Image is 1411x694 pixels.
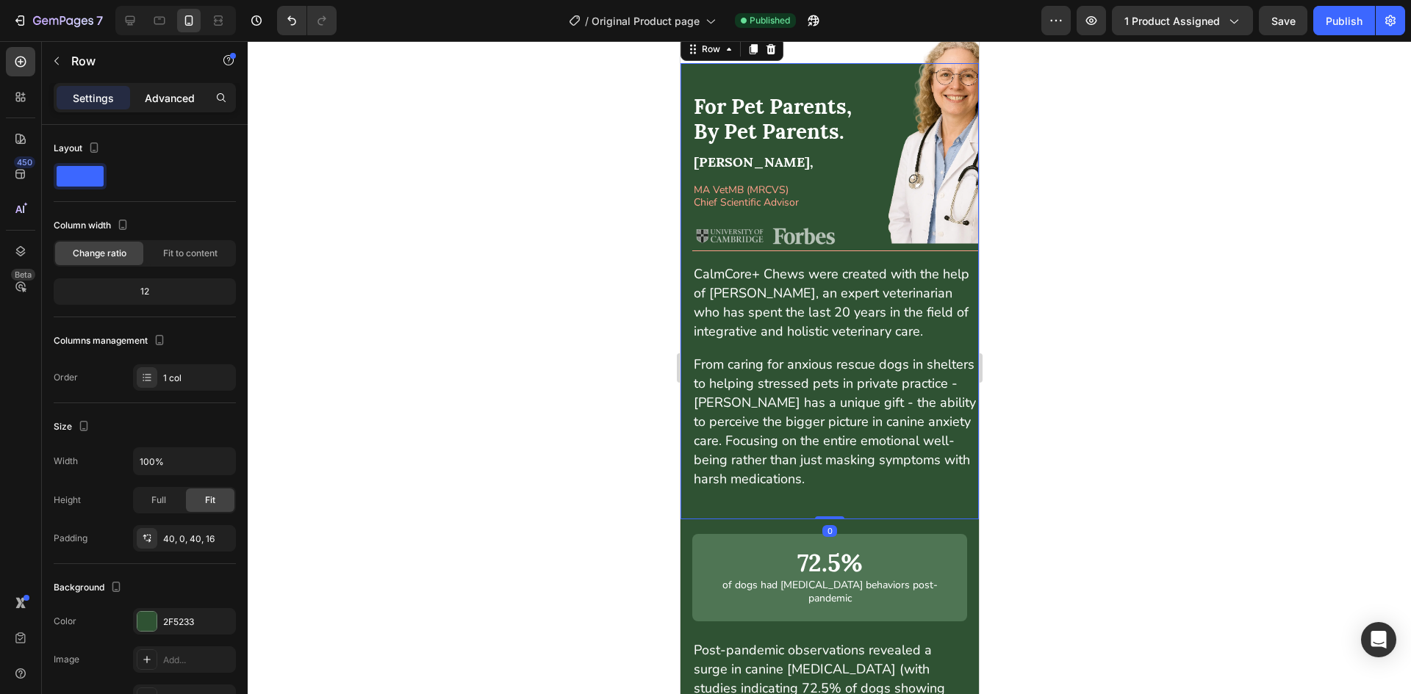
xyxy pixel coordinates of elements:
p: Row [71,52,196,70]
div: Color [54,615,76,628]
div: 1 col [163,372,232,385]
p: 7 [96,12,103,29]
button: 1 product assigned [1112,6,1253,35]
div: Undo/Redo [277,6,337,35]
div: Add... [163,654,232,667]
div: Publish [1326,13,1362,29]
div: Image [54,653,79,666]
div: Size [54,417,93,437]
span: Original Product page [592,13,700,29]
span: Full [151,494,166,507]
div: Order [54,371,78,384]
span: Fit [205,494,215,507]
div: Height [54,494,81,507]
div: Columns management [54,331,168,351]
button: Save [1259,6,1307,35]
div: 40, 0, 40, 16 [163,532,232,546]
div: Beta [11,269,35,281]
div: Background [54,578,125,598]
button: Publish [1313,6,1375,35]
div: 2F5233 [163,615,232,629]
span: 1 product assigned [1124,13,1220,29]
iframe: To enrich screen reader interactions, please activate Accessibility in Grammarly extension settings [681,41,979,694]
div: 450 [14,156,35,168]
div: 12 [57,281,233,302]
div: Padding [54,532,87,545]
span: Change ratio [73,247,126,260]
input: Auto [134,448,235,474]
div: Open Intercom Messenger [1361,622,1396,657]
span: / [585,13,589,29]
div: Column width [54,216,132,236]
span: Fit to content [163,247,218,260]
span: Published [750,14,790,27]
div: Layout [54,139,103,159]
p: Settings [73,90,114,106]
span: Save [1271,15,1296,27]
div: Width [54,455,78,468]
button: 7 [6,6,109,35]
p: Advanced [145,90,195,106]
